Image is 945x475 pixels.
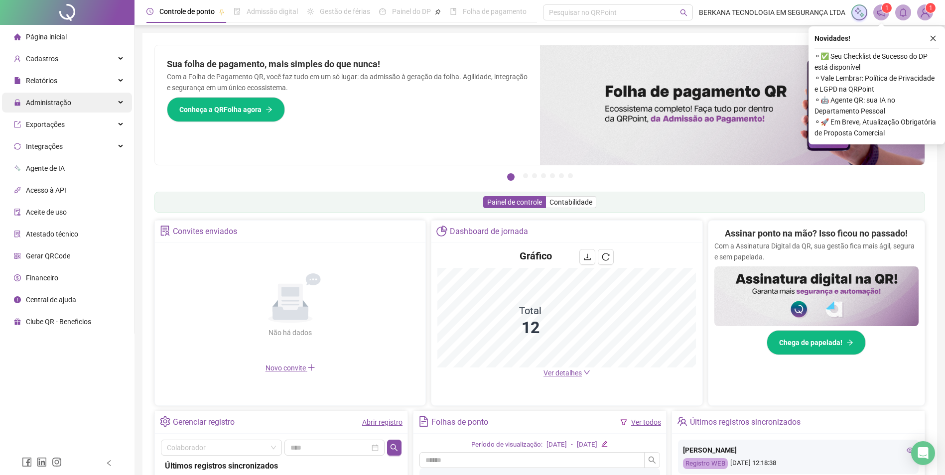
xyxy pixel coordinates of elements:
span: ⚬ ✅ Seu Checklist de Sucesso do DP está disponível [814,51,939,73]
span: file-done [234,8,241,15]
div: [DATE] [577,440,597,450]
div: Registro WEB [683,458,728,470]
sup: 1 [882,3,892,13]
span: arrow-right [266,106,272,113]
span: edit [601,441,608,447]
span: 1 [885,4,889,11]
span: pushpin [435,9,441,15]
span: file-text [418,416,429,427]
span: file [14,77,21,84]
span: user-add [14,55,21,62]
span: home [14,33,21,40]
div: Gerenciar registro [173,414,235,431]
span: notification [877,8,886,17]
span: bell [899,8,908,17]
sup: Atualize o seu contato no menu Meus Dados [926,3,936,13]
button: 6 [559,173,564,178]
h2: Assinar ponto na mão? Isso ficou no passado! [725,227,908,240]
span: audit [14,209,21,216]
span: export [14,121,21,128]
span: facebook [22,457,32,467]
span: Controle de ponto [159,7,215,15]
div: Open Intercom Messenger [911,441,935,465]
span: book [450,8,457,15]
div: [DATE] 12:18:38 [683,458,914,470]
span: close [930,35,937,42]
p: Com a Folha de Pagamento QR, você faz tudo em um só lugar: da admissão à geração da folha. Agilid... [167,71,528,93]
h4: Gráfico [520,249,552,263]
span: pie-chart [436,226,447,236]
span: Página inicial [26,33,67,41]
div: [DATE] [546,440,567,450]
span: ⚬ 🤖 Agente QR: sua IA no Departamento Pessoal [814,95,939,117]
img: banner%2F02c71560-61a6-44d4-94b9-c8ab97240462.png [714,266,919,326]
span: reload [602,253,610,261]
span: sync [14,143,21,150]
div: Últimos registros sincronizados [690,414,801,431]
span: ⚬ Vale Lembrar: Política de Privacidade e LGPD na QRPoint [814,73,939,95]
span: linkedin [37,457,47,467]
span: dashboard [379,8,386,15]
span: pushpin [219,9,225,15]
span: BERKANA TECNOLOGIA EM SEGURANÇA LTDA [699,7,845,18]
button: Chega de papelada! [767,330,866,355]
span: Novidades ! [814,33,850,44]
span: dollar [14,274,21,281]
button: 3 [532,173,537,178]
div: [PERSON_NAME] [683,445,914,456]
button: 5 [550,173,555,178]
span: left [106,460,113,467]
span: lock [14,99,21,106]
span: Painel do DP [392,7,431,15]
a: Abrir registro [362,418,403,426]
a: Ver todos [631,418,661,426]
span: Chega de papelada! [779,337,842,348]
span: Painel de controle [487,198,542,206]
span: api [14,187,21,194]
a: Ver detalhes down [543,369,590,377]
span: Cadastros [26,55,58,63]
span: 1 [929,4,933,11]
img: banner%2F8d14a306-6205-4263-8e5b-06e9a85ad873.png [540,45,925,165]
span: instagram [52,457,62,467]
span: search [648,456,656,464]
h2: Sua folha de pagamento, mais simples do que nunca! [167,57,528,71]
span: Central de ajuda [26,296,76,304]
span: Atestado técnico [26,230,78,238]
button: 4 [541,173,546,178]
span: Gestão de férias [320,7,370,15]
div: Convites enviados [173,223,237,240]
span: filter [620,419,627,426]
span: Exportações [26,120,65,128]
span: Relatórios [26,77,57,85]
span: Folha de pagamento [463,7,527,15]
span: gift [14,318,21,325]
div: Folhas de ponto [431,414,488,431]
span: ⚬ 🚀 Em Breve, Atualização Obrigatória de Proposta Comercial [814,117,939,138]
span: clock-circle [146,8,153,15]
span: eye [907,447,914,454]
span: sun [307,8,314,15]
span: solution [14,231,21,237]
span: arrow-right [846,339,853,346]
button: 7 [568,173,573,178]
div: Dashboard de jornada [450,223,528,240]
span: Administração [26,99,71,107]
span: Clube QR - Beneficios [26,318,91,326]
div: - [571,440,573,450]
span: search [680,9,687,16]
button: 1 [507,173,515,181]
span: search [390,444,398,452]
div: Últimos registros sincronizados [165,460,398,472]
span: plus [307,363,315,371]
span: solution [160,226,170,236]
span: Ver detalhes [543,369,582,377]
span: info-circle [14,296,21,303]
img: 66035 [918,5,933,20]
span: Novo convite [266,364,315,372]
span: Contabilidade [549,198,592,206]
span: setting [160,416,170,427]
span: Conheça a QRFolha agora [179,104,262,115]
span: Aceite de uso [26,208,67,216]
span: Integrações [26,142,63,150]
